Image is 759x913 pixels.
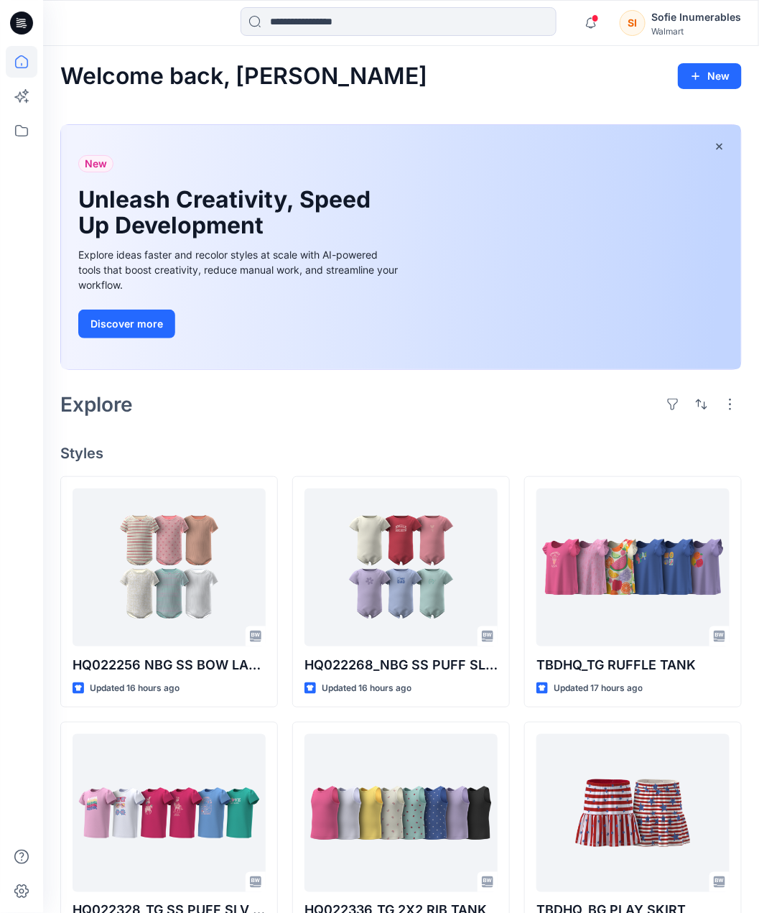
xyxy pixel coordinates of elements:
[60,393,133,416] h2: Explore
[620,10,646,36] div: SI
[60,63,427,90] h2: Welcome back, [PERSON_NAME]
[78,247,401,292] div: Explore ideas faster and recolor styles at scale with AI-powered tools that boost creativity, red...
[536,734,730,892] a: TBDHQ_BG PLAY SKIRT
[304,655,498,675] p: HQ022268_NBG SS PUFF SLEEVE BODYSUIT
[554,681,643,696] p: Updated 17 hours ago
[678,63,742,89] button: New
[322,681,411,696] p: Updated 16 hours ago
[536,488,730,646] a: TBDHQ_TG RUFFLE TANK
[651,26,741,37] div: Walmart
[78,310,401,338] a: Discover more
[73,734,266,892] a: HQ022328_TG SS PUFF SLV TEE
[90,681,180,696] p: Updated 16 hours ago
[304,734,498,892] a: HQ022336_TG 2X2 RIB TANK
[536,655,730,675] p: TBDHQ_TG RUFFLE TANK
[78,310,175,338] button: Discover more
[73,488,266,646] a: HQ022256 NBG SS BOW LAP BODYSUIT
[85,155,107,172] span: New
[304,488,498,646] a: HQ022268_NBG SS PUFF SLEEVE BODYSUIT
[60,445,742,462] h4: Styles
[73,655,266,675] p: HQ022256 NBG SS BOW LAP BODYSUIT
[651,9,741,26] div: Sofie Inumerables
[78,187,380,238] h1: Unleash Creativity, Speed Up Development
